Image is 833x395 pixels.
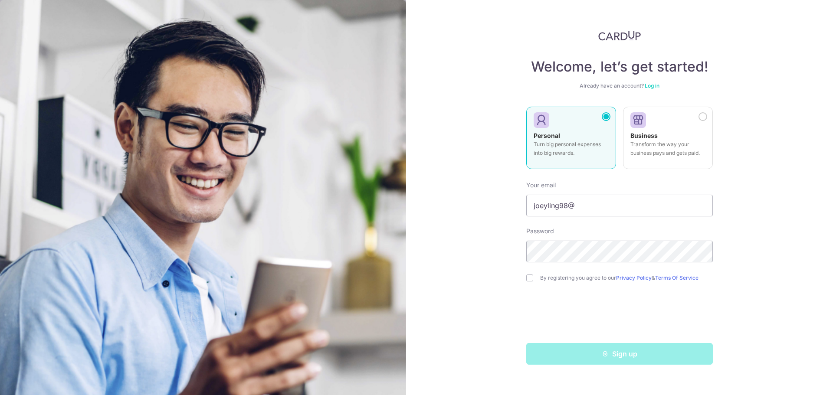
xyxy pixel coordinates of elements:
h4: Welcome, let’s get started! [526,58,713,75]
div: Already have an account? [526,82,713,89]
a: Terms Of Service [655,274,699,281]
iframe: reCAPTCHA [554,299,685,333]
a: Business Transform the way your business pays and gets paid. [623,107,713,174]
input: Enter your Email [526,195,713,216]
p: Turn big personal expenses into big rewards. [534,140,609,157]
p: Transform the way your business pays and gets paid. [630,140,705,157]
label: Password [526,227,554,235]
strong: Personal [534,132,560,139]
strong: Business [630,132,658,139]
label: Your email [526,181,556,189]
label: By registering you agree to our & [540,274,713,281]
a: Log in [645,82,659,89]
img: CardUp Logo [598,30,641,41]
a: Privacy Policy [616,274,652,281]
a: Personal Turn big personal expenses into big rewards. [526,107,616,174]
